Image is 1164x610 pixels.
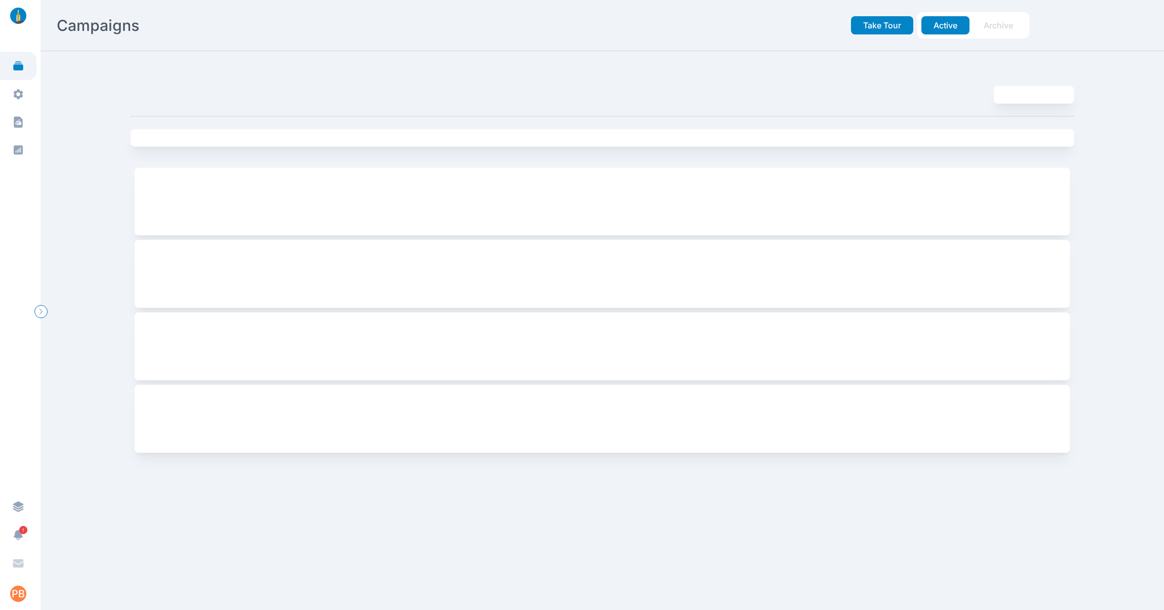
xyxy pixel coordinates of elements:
img: linklaunch_small.2ae18699.png [6,8,30,24]
button: Active [921,16,969,34]
button: Archive [972,16,1025,34]
h2: Campaigns [57,16,139,34]
button: Take Tour [851,16,913,34]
